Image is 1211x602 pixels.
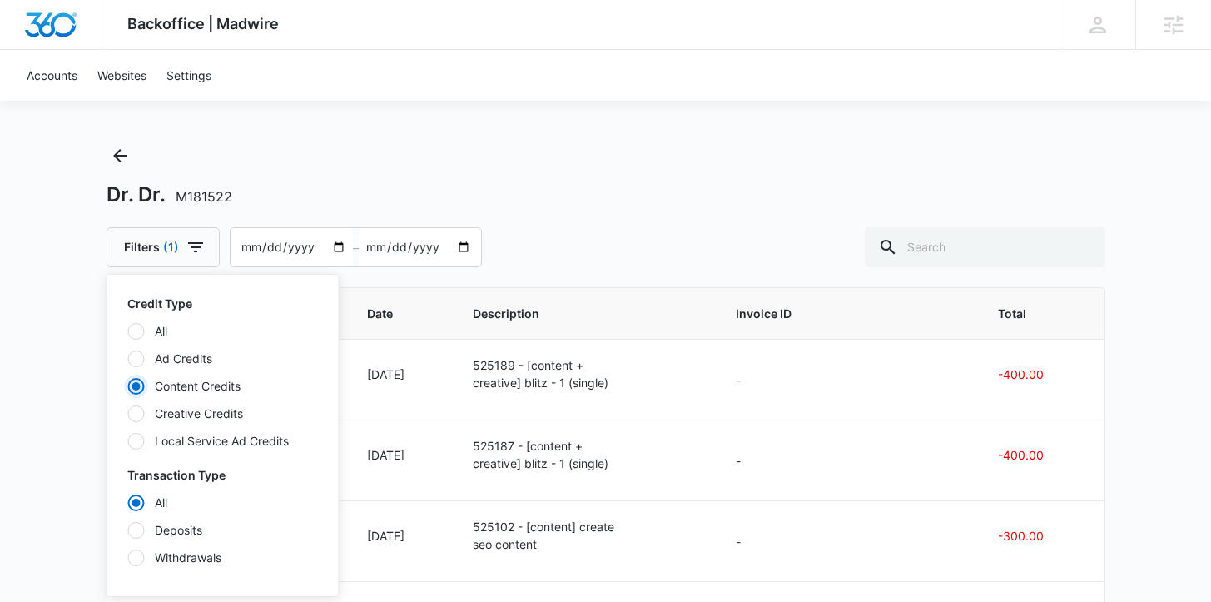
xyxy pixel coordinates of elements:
[107,142,133,169] button: Back
[716,500,979,581] td: -
[367,527,433,545] p: [DATE]
[156,50,221,101] a: Settings
[716,420,979,500] td: -
[127,466,319,484] p: Transaction Type
[998,527,1077,545] p: -300.00
[107,227,220,267] button: Filters(1)
[998,446,1077,464] p: -400.00
[127,295,319,312] p: Credit Type
[473,518,626,553] p: 525102 - [content] create seo content
[176,188,232,205] span: M181522
[163,241,179,253] span: (1)
[17,50,87,101] a: Accounts
[473,356,626,391] p: 525189 - [content + creative] blitz - 1 (single)
[127,549,319,566] label: Withdrawals
[127,494,319,511] label: All
[736,305,959,322] span: Invoice ID
[998,366,1077,383] p: -400.00
[127,405,319,422] label: Creative Credits
[127,350,319,367] label: Ad Credits
[127,432,319,450] label: Local Service Ad Credits
[367,305,433,322] span: Date
[127,15,279,32] span: Backoffice | Madwire
[127,521,319,539] label: Deposits
[367,366,433,383] p: [DATE]
[998,305,1077,322] span: Total
[127,377,319,395] label: Content Credits
[107,182,232,207] h1: Dr. Dr.
[367,446,433,464] p: [DATE]
[473,437,626,472] p: 525187 - [content + creative] blitz - 1 (single)
[473,305,696,322] span: Description
[127,322,319,340] label: All
[87,50,156,101] a: Websites
[716,339,979,420] td: -
[353,239,359,256] span: –
[865,227,1105,267] input: Search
